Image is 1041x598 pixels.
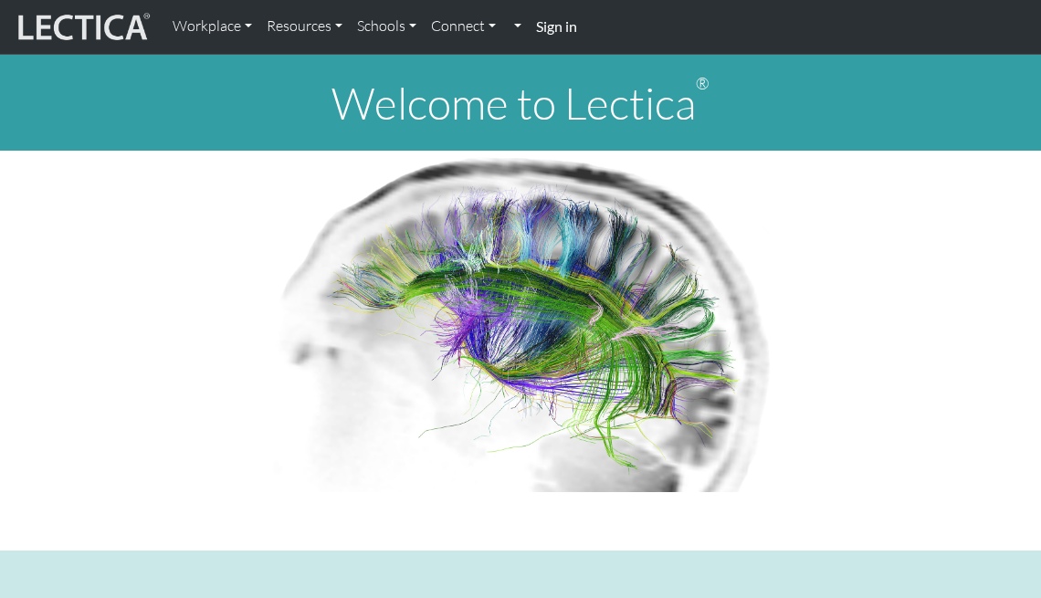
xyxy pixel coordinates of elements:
[14,10,151,45] img: lecticalive
[259,7,350,46] a: Resources
[165,7,259,46] a: Workplace
[696,73,710,93] sup: ®
[529,7,584,47] a: Sign in
[424,7,503,46] a: Connect
[264,151,777,492] img: Human Connectome Project Image
[350,7,424,46] a: Schools
[536,17,577,35] strong: Sign in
